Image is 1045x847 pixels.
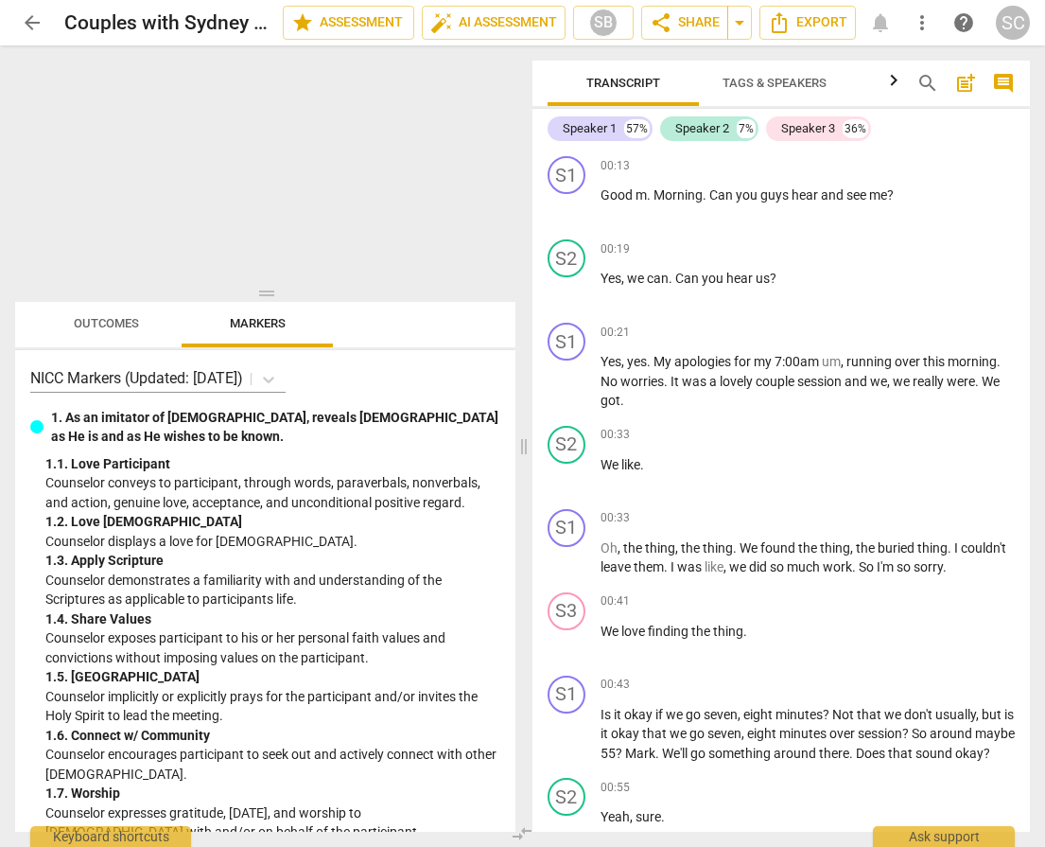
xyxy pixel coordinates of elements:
span: Outcomes [74,316,139,330]
div: Change speaker [548,592,585,630]
span: So [912,726,930,741]
div: Change speaker [548,778,585,816]
span: something [708,746,774,761]
span: minutes [775,707,823,722]
span: Yes [601,271,621,286]
button: Assessment [283,6,414,40]
span: you [702,271,726,286]
span: 00:55 [601,780,630,796]
span: go [686,707,704,722]
span: a [709,374,720,389]
span: buried [878,540,917,556]
span: over [895,354,923,369]
div: 1. 7. Worship [45,784,500,803]
span: see [846,187,869,203]
span: and [821,187,846,203]
div: 36% [843,119,868,138]
span: worries [620,374,664,389]
span: thing [917,540,948,556]
span: . [620,393,624,408]
span: eight [747,726,779,741]
span: thing [820,540,850,556]
div: Keyboard shortcuts [30,826,191,847]
span: running [846,354,895,369]
span: Mark [625,746,655,761]
span: comment [992,72,1015,95]
span: that [642,726,670,741]
div: 7% [737,119,756,138]
span: , [738,707,743,722]
span: . [852,559,859,574]
span: sorry [914,559,943,574]
div: 1. 3. Apply Scripture [45,551,500,571]
span: found [760,540,798,556]
span: like [621,457,640,472]
span: 00:13 [601,158,630,174]
span: go [689,726,707,741]
span: Not [832,707,857,722]
span: Is [601,707,614,722]
span: was [677,559,705,574]
span: sure [636,809,661,824]
span: , [621,271,627,286]
span: Markers [230,316,286,330]
span: Yeah [601,809,630,824]
div: Change speaker [548,156,585,194]
span: were [947,374,975,389]
span: hear [726,271,756,286]
span: really [913,374,947,389]
span: for [734,354,754,369]
span: so [897,559,914,574]
span: Filler word [601,540,618,556]
span: . [661,809,665,824]
span: session [858,726,902,741]
span: it [601,726,611,741]
span: 00:43 [601,677,630,693]
span: if [655,707,666,722]
span: hear [792,187,821,203]
div: Speaker 3 [781,119,835,138]
h2: Couples with Sydney ([PERSON_NAME] & [PERSON_NAME]) [64,11,268,35]
span: minutes [779,726,829,741]
span: lovely [720,374,756,389]
span: maybe [975,726,1015,741]
span: it [614,707,624,722]
span: , [741,726,747,741]
span: yes [627,354,647,369]
span: . [997,354,1001,369]
span: we [666,707,686,722]
span: ? [887,187,894,203]
span: me [869,187,887,203]
span: finding [648,624,691,639]
div: Ask support [873,826,1015,847]
span: 55 [601,746,616,761]
span: but [982,707,1004,722]
span: apologies [674,354,734,369]
div: 57% [624,119,650,138]
span: eight [743,707,775,722]
span: 00:33 [601,510,630,526]
span: the [798,540,820,556]
span: couldn't [961,540,1006,556]
p: Counselor implicitly or explicitly prays for the participant and/or invites the Holy Spirit to le... [45,687,500,726]
span: , [976,707,982,722]
span: , [850,540,856,556]
button: Share [641,6,728,40]
span: that [857,707,884,722]
span: usually [935,707,976,722]
span: So [859,559,877,574]
span: . [664,559,671,574]
span: . [640,457,644,472]
span: thing [645,540,675,556]
span: don't [904,707,935,722]
span: the [681,540,703,556]
span: 00:41 [601,593,630,609]
p: Counselor expresses gratitude, [DATE], and worship to [DEMOGRAPHIC_DATA] with and/or on behalf of... [45,803,500,842]
span: My [653,354,674,369]
span: we [670,726,689,741]
button: Sharing summary [727,6,752,40]
span: can [647,271,669,286]
span: Good [601,187,636,203]
span: was [682,374,709,389]
span: we [884,707,904,722]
